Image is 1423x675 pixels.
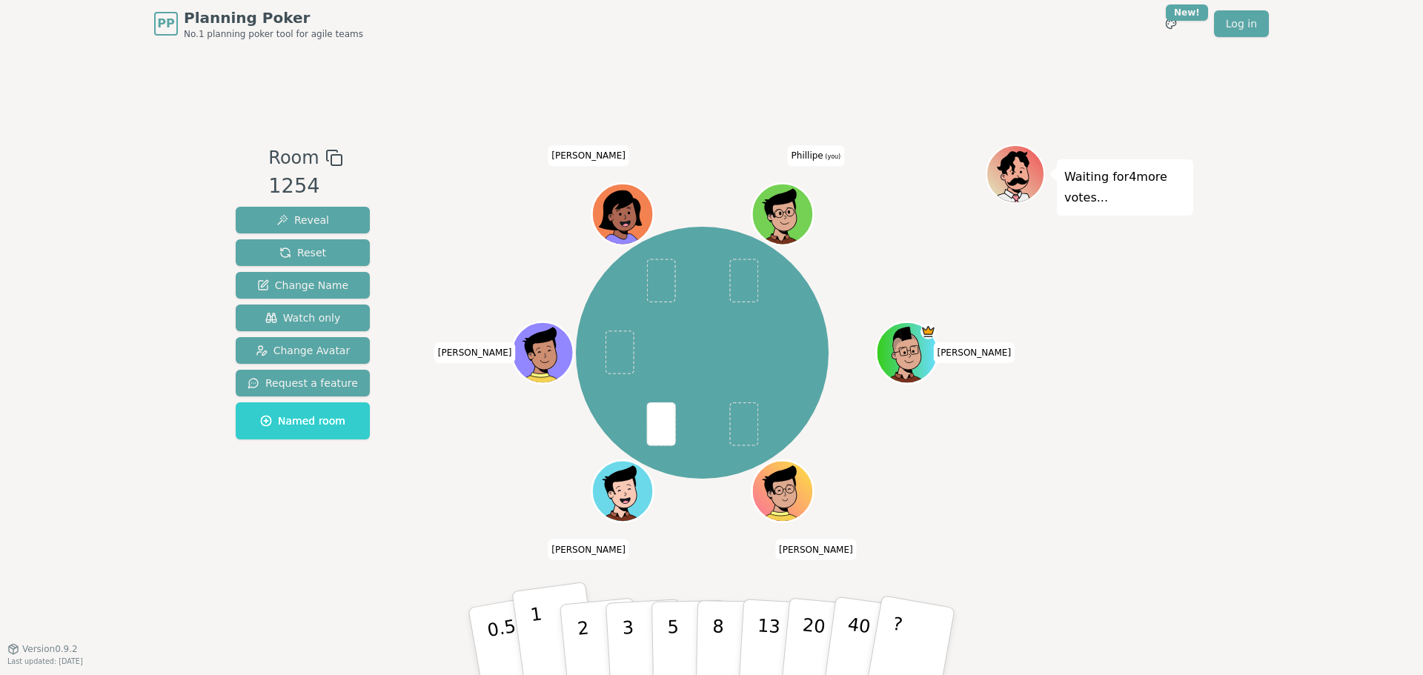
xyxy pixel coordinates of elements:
[1064,167,1186,208] p: Waiting for 4 more votes...
[7,643,78,655] button: Version0.9.2
[268,144,319,171] span: Room
[265,310,341,325] span: Watch only
[548,145,629,166] span: Click to change your name
[184,28,363,40] span: No.1 planning poker tool for agile teams
[248,376,358,390] span: Request a feature
[933,342,1015,363] span: Click to change your name
[268,171,342,202] div: 1254
[257,278,348,293] span: Change Name
[236,337,370,364] button: Change Avatar
[434,342,516,363] span: Click to change your name
[184,7,363,28] span: Planning Poker
[7,657,83,665] span: Last updated: [DATE]
[1214,10,1269,37] a: Log in
[753,185,811,243] button: Click to change your avatar
[921,324,936,339] span: Toce is the host
[823,153,841,160] span: (you)
[236,305,370,331] button: Watch only
[256,343,351,358] span: Change Avatar
[788,145,845,166] span: Click to change your name
[276,213,329,227] span: Reveal
[236,272,370,299] button: Change Name
[1158,10,1184,37] button: New!
[236,370,370,396] button: Request a feature
[279,245,326,260] span: Reset
[1166,4,1208,21] div: New!
[154,7,363,40] a: PPPlanning PokerNo.1 planning poker tool for agile teams
[260,413,345,428] span: Named room
[775,539,857,559] span: Click to change your name
[22,643,78,655] span: Version 0.9.2
[236,207,370,233] button: Reveal
[548,539,629,559] span: Click to change your name
[157,15,174,33] span: PP
[236,239,370,266] button: Reset
[236,402,370,439] button: Named room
